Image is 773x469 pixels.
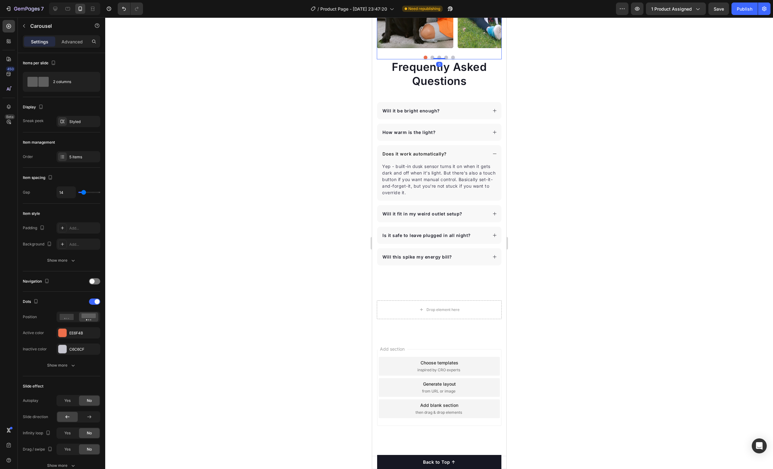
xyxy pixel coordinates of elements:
[651,6,692,12] span: 1 product assigned
[23,330,44,336] div: Active color
[31,38,48,45] p: Settings
[57,187,76,198] input: Auto
[23,414,48,420] div: Slide direction
[23,314,37,320] div: Position
[6,67,15,72] div: 450
[47,462,76,469] div: Show more
[64,398,71,403] span: Yes
[69,242,99,247] div: Add...
[646,2,706,15] button: 1 product assigned
[23,140,55,145] div: Item management
[69,154,99,160] div: 5 items
[23,398,38,403] div: Autoplay
[69,119,99,125] div: Styled
[23,360,100,371] button: Show more
[318,6,319,12] span: /
[23,59,57,67] div: Items per slide
[47,257,76,264] div: Show more
[64,430,71,436] span: Yes
[118,2,143,15] div: Undo/Redo
[731,2,758,15] button: Publish
[23,346,47,352] div: Inactive color
[23,118,44,124] div: Sneak peek
[23,298,40,306] div: Dots
[64,447,71,452] span: Yes
[23,190,30,195] div: Gap
[23,277,51,286] div: Navigation
[2,2,47,15] button: 7
[320,6,387,12] span: Product Page - [DATE] 23:47:20
[69,347,99,352] div: C6C6CF
[87,398,92,403] span: No
[23,103,45,111] div: Display
[372,17,506,469] iframe: Design area
[714,6,724,12] span: Save
[737,6,752,12] div: Publish
[23,240,53,249] div: Background
[752,438,767,453] div: Open Intercom Messenger
[69,330,99,336] div: EE6F4B
[23,211,40,216] div: Item style
[69,225,99,231] div: Add...
[30,22,83,30] p: Carousel
[62,38,83,45] p: Advanced
[23,154,33,160] div: Order
[87,430,92,436] span: No
[23,445,54,454] div: Drag / swipe
[23,383,43,389] div: Slide effect
[708,2,729,15] button: Save
[408,6,440,12] span: Need republishing
[23,429,52,437] div: Infinity loop
[47,362,76,368] div: Show more
[53,75,91,89] div: 2 columns
[5,114,15,119] div: Beta
[23,224,46,232] div: Padding
[23,255,100,266] button: Show more
[23,174,54,182] div: Item spacing
[41,5,44,12] p: 7
[87,447,92,452] span: No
